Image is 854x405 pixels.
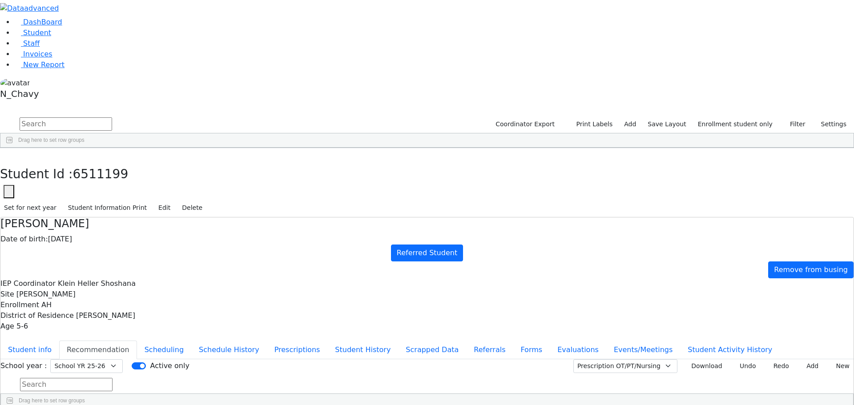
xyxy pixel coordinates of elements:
label: School year : [0,361,47,371]
button: Delete [178,201,206,215]
button: Referrals [466,341,513,359]
button: Prescriptions [267,341,328,359]
span: Remove from busing [774,265,848,274]
label: District of Residence [0,310,74,321]
button: Save Layout [644,117,690,131]
span: Invoices [23,50,52,58]
button: Student info [0,341,59,359]
a: Staff [14,39,40,48]
button: Scheduling [137,341,191,359]
label: Active only [150,361,189,371]
button: Recommendation [59,341,137,359]
span: Student [23,28,51,37]
div: [DATE] [0,234,854,245]
a: Add [620,117,640,131]
span: New Report [23,60,64,69]
button: Print Labels [566,117,616,131]
span: Drag here to set row groups [18,137,85,143]
button: Undo [730,359,760,373]
span: Drag here to set row groups [19,397,85,404]
a: Invoices [14,50,52,58]
a: Student [14,28,51,37]
span: AH [41,301,52,309]
a: New Report [14,60,64,69]
button: Evaluations [550,341,606,359]
a: Referred Student [391,245,463,261]
input: Search [20,378,113,391]
label: Enrollment [0,300,39,310]
span: Klein Heller Shoshana [58,279,136,288]
button: Redo [764,359,793,373]
button: Schedule History [191,341,267,359]
span: [PERSON_NAME] [76,311,135,320]
h4: [PERSON_NAME] [0,217,854,230]
span: Staff [23,39,40,48]
button: Download [681,359,726,373]
label: Date of birth: [0,234,48,245]
a: Remove from busing [768,261,854,278]
label: Enrollment student only [694,117,777,131]
span: 5-6 [16,322,28,330]
label: Site [0,289,14,300]
button: Events/Meetings [606,341,680,359]
button: Add [797,359,822,373]
button: Student Information Print [64,201,151,215]
span: [PERSON_NAME] [16,290,76,298]
button: Forms [513,341,550,359]
button: Coordinator Export [490,117,559,131]
input: Search [20,117,112,131]
a: DashBoard [14,18,62,26]
button: Settings [810,117,850,131]
label: Age [0,321,14,332]
button: Student Activity History [680,341,780,359]
button: Student History [327,341,398,359]
span: DashBoard [23,18,62,26]
button: Scrapped Data [398,341,466,359]
button: Filter [778,117,810,131]
span: 6511199 [73,167,129,181]
label: IEP Coordinator [0,278,56,289]
button: Edit [154,201,174,215]
button: New [826,359,854,373]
